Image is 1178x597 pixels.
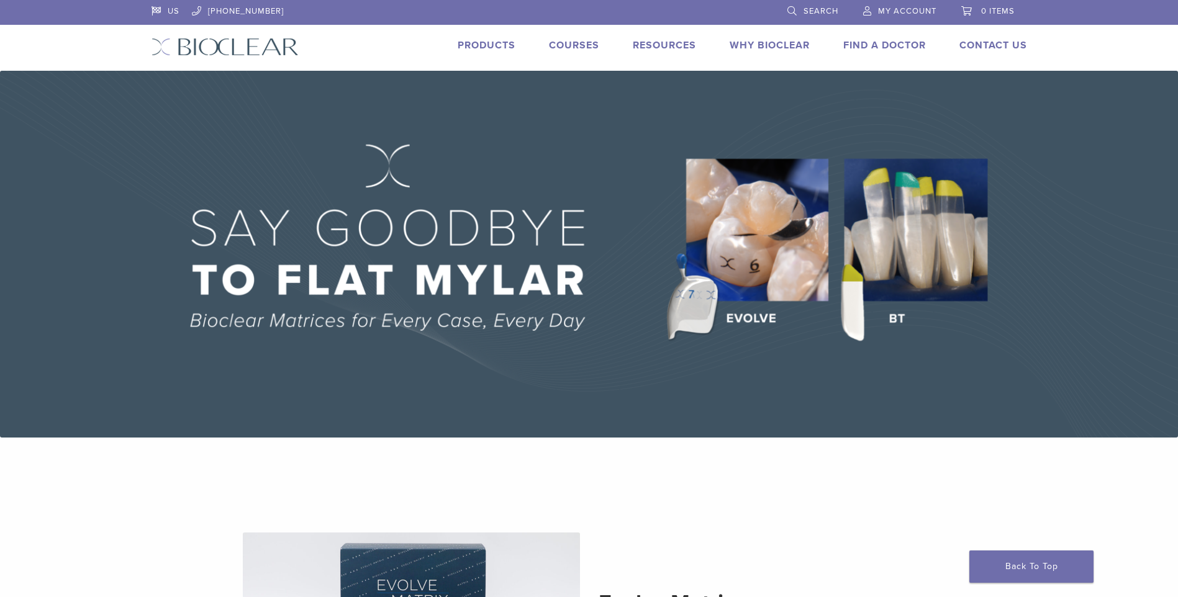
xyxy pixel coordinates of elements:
[804,6,838,16] span: Search
[959,39,1027,52] a: Contact Us
[843,39,926,52] a: Find A Doctor
[152,38,299,56] img: Bioclear
[633,39,696,52] a: Resources
[878,6,936,16] span: My Account
[458,39,515,52] a: Products
[981,6,1015,16] span: 0 items
[730,39,810,52] a: Why Bioclear
[969,550,1094,583] a: Back To Top
[549,39,599,52] a: Courses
